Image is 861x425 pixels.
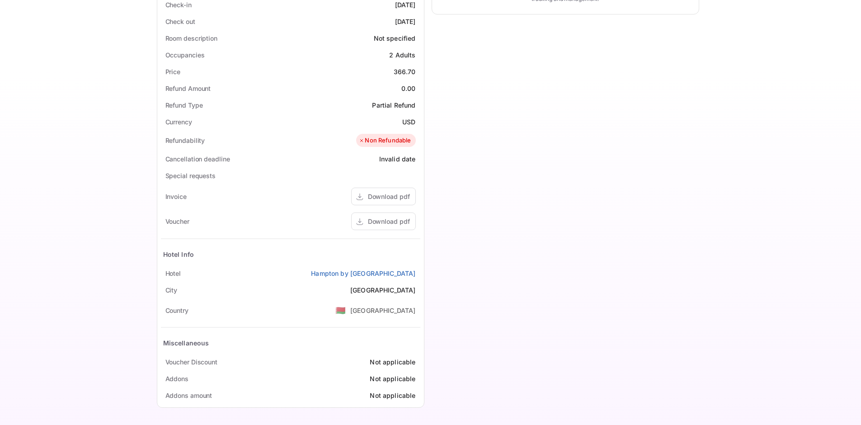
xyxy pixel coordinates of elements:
[368,192,410,201] div: Download pdf
[165,33,217,43] div: Room description
[165,269,181,278] div: Hotel
[374,33,416,43] div: Not specified
[370,391,415,400] div: Not applicable
[401,84,416,93] div: 0.00
[350,306,416,315] div: [GEOGRAPHIC_DATA]
[165,84,211,93] div: Refund Amount
[165,117,192,127] div: Currency
[372,100,415,110] div: Partial Refund
[165,217,189,226] div: Voucher
[358,136,411,145] div: Non Refundable
[165,67,181,76] div: Price
[165,391,212,400] div: Addons amount
[402,117,415,127] div: USD
[165,357,217,367] div: Voucher Discount
[165,192,187,201] div: Invoice
[165,306,188,315] div: Country
[165,136,205,145] div: Refundability
[370,374,415,383] div: Not applicable
[389,50,415,60] div: 2 Adults
[165,374,188,383] div: Addons
[311,269,415,278] a: Hampton by [GEOGRAPHIC_DATA]
[394,67,416,76] div: 366.70
[165,171,216,180] div: Special requests
[165,154,230,164] div: Cancellation deadline
[335,302,346,318] span: United States
[163,250,194,259] div: Hotel Info
[370,357,415,367] div: Not applicable
[165,100,203,110] div: Refund Type
[165,17,195,26] div: Check out
[395,17,416,26] div: [DATE]
[368,217,410,226] div: Download pdf
[379,154,416,164] div: Invalid date
[163,338,209,348] div: Miscellaneous
[165,285,178,295] div: City
[350,285,416,295] div: [GEOGRAPHIC_DATA]
[165,50,205,60] div: Occupancies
